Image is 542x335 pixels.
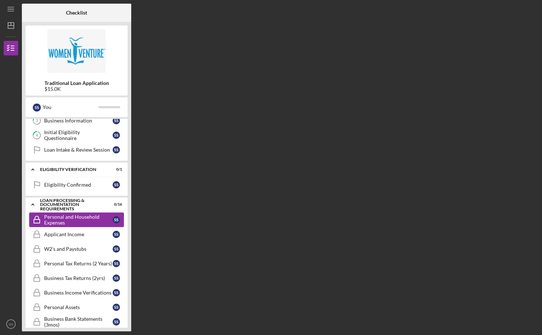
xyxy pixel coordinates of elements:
b: Traditional Loan Application [44,80,109,86]
a: 3Business InformationSS [29,113,124,128]
div: S S [113,318,120,326]
a: 4Initial Eligibility QuestionnaireSS [29,128,124,143]
div: Business Tax Returns (2yrs) [44,275,113,281]
div: S S [113,117,120,124]
div: W2's and Paystubs [44,246,113,252]
div: S S [113,132,120,139]
b: Checklist [66,10,87,16]
div: S S [113,216,120,223]
div: S S [113,260,120,267]
div: Personal Assets [44,304,113,310]
div: S S [113,146,120,153]
div: S S [113,274,120,282]
a: W2's and PaystubsSS [29,242,124,256]
div: Loan Intake & Review Session [44,147,113,153]
button: SS [4,317,18,331]
a: Personal and Household ExpensesSS [29,213,124,227]
div: Initial Eligibility Questionnaire [44,129,113,141]
div: $15.0K [44,86,109,92]
div: Applicant Income [44,231,113,237]
div: Loan Processing & Documentation Requirements [40,198,104,211]
div: S S [113,245,120,253]
a: Business Bank Statements (3mos)SS [29,315,124,329]
tspan: 3 [36,118,38,123]
a: Loan Intake & Review SessionSS [29,143,124,157]
a: Business Tax Returns (2yrs)SS [29,271,124,285]
a: Personal AssetsSS [29,300,124,315]
div: Personal and Household Expenses [44,214,113,226]
div: S S [113,231,120,238]
a: Applicant IncomeSS [29,227,124,242]
div: Personal Tax Returns (2 Years) [44,261,113,266]
tspan: 4 [36,133,38,138]
div: Eligibility Verification [40,167,104,172]
text: SS [9,322,13,326]
a: Personal Tax Returns (2 Years)SS [29,256,124,271]
div: 0 / 16 [109,202,122,207]
div: S S [113,289,120,296]
div: Business Bank Statements (3mos) [44,316,113,328]
div: Business Income Verifications [44,290,113,296]
div: Business Information [44,118,113,124]
div: 0 / 1 [109,167,122,172]
a: Eligibility ConfirmedSS [29,178,124,192]
div: Eligibility Confirmed [44,182,113,188]
div: You [43,101,98,113]
div: S S [113,304,120,311]
img: Product logo [26,29,128,73]
div: S S [113,181,120,188]
a: Business Income VerificationsSS [29,285,124,300]
div: S S [33,104,41,112]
